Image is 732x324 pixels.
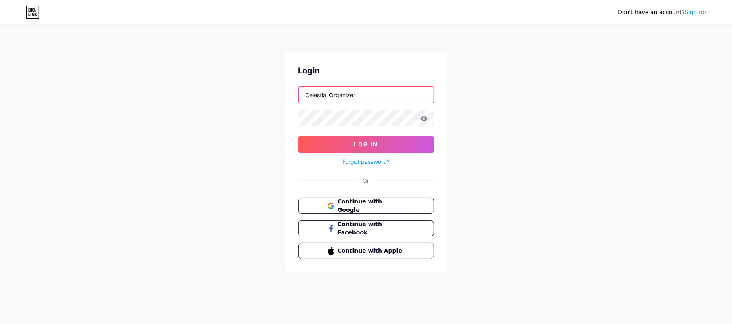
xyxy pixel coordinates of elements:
[298,243,434,259] button: Continue with Apple
[298,220,434,236] button: Continue with Facebook
[299,87,434,103] input: Username
[354,141,378,148] span: Log In
[363,176,369,185] div: Or
[342,157,390,166] a: Forgot password?
[338,247,404,255] span: Continue with Apple
[298,198,434,214] button: Continue with Google
[298,136,434,153] button: Log In
[685,9,706,15] a: Sign up
[618,8,706,17] div: Don't have an account?
[298,65,434,77] div: Login
[338,197,404,214] span: Continue with Google
[338,220,404,237] span: Continue with Facebook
